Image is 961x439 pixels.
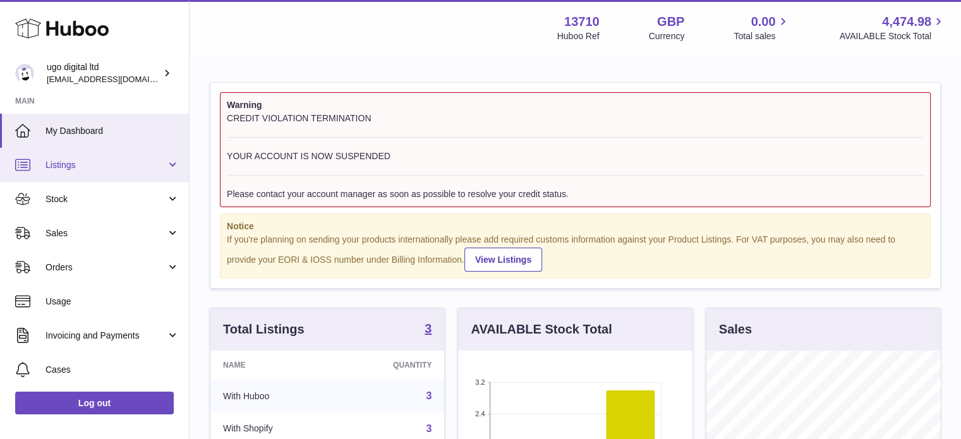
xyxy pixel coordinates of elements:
[45,364,179,376] span: Cases
[564,13,600,30] strong: 13710
[464,248,542,272] a: View Listings
[649,30,685,42] div: Currency
[337,351,445,380] th: Quantity
[45,262,166,274] span: Orders
[734,13,790,42] a: 0.00 Total sales
[227,99,924,111] strong: Warning
[476,378,485,386] text: 3.2
[15,392,174,414] a: Log out
[47,74,186,84] span: [EMAIL_ADDRESS][DOMAIN_NAME]
[47,61,160,85] div: ugo digital ltd
[425,322,432,337] a: 3
[751,13,776,30] span: 0.00
[227,220,924,232] strong: Notice
[223,321,305,338] h3: Total Listings
[210,351,337,380] th: Name
[227,112,924,200] div: CREDIT VIOLATION TERMINATION YOUR ACCOUNT IS NOW SUSPENDED Please contact your account manager as...
[425,322,432,335] strong: 3
[426,423,432,434] a: 3
[426,390,432,401] a: 3
[839,13,946,42] a: 4,474.98 AVAILABLE Stock Total
[839,30,946,42] span: AVAILABLE Stock Total
[471,321,612,338] h3: AVAILABLE Stock Total
[719,321,752,338] h3: Sales
[45,227,166,239] span: Sales
[882,13,931,30] span: 4,474.98
[227,234,924,272] div: If you're planning on sending your products internationally please add required customs informati...
[557,30,600,42] div: Huboo Ref
[476,410,485,418] text: 2.4
[45,125,179,137] span: My Dashboard
[45,193,166,205] span: Stock
[45,296,179,308] span: Usage
[45,159,166,171] span: Listings
[15,64,34,83] img: internalAdmin-13710@internal.huboo.com
[657,13,684,30] strong: GBP
[210,380,337,412] td: With Huboo
[45,330,166,342] span: Invoicing and Payments
[734,30,790,42] span: Total sales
